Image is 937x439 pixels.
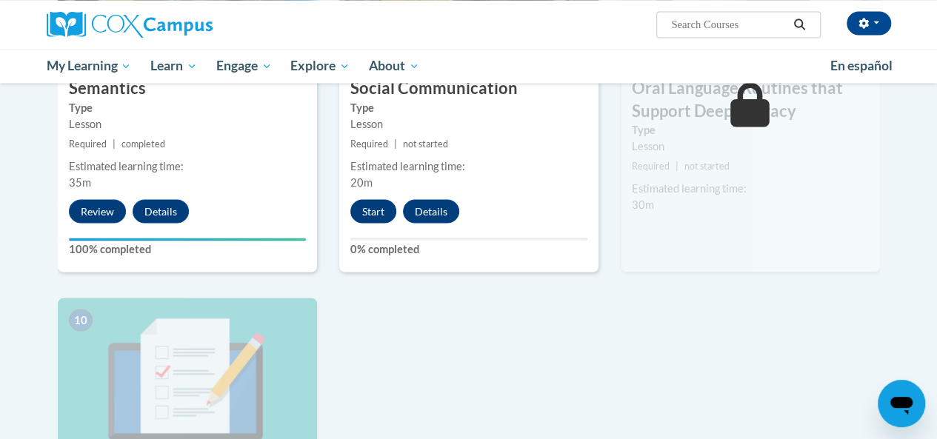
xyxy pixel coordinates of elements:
[632,138,869,154] div: Lesson
[36,49,902,83] div: Main menu
[621,76,880,122] h3: Oral Language Routines that Support Deep Literacy
[830,58,893,73] span: En español
[113,138,116,149] span: |
[684,160,730,171] span: not started
[403,138,448,149] span: not started
[69,241,306,257] label: 100% completed
[69,138,107,149] span: Required
[350,99,587,115] label: Type
[69,158,306,174] div: Estimated learning time:
[394,138,397,149] span: |
[788,16,810,33] button: Search
[878,380,925,427] iframe: Button to launch messaging window
[121,138,165,149] span: completed
[58,76,317,99] h3: Semantics
[216,57,272,75] span: Engage
[632,180,869,196] div: Estimated learning time:
[46,57,131,75] span: My Learning
[69,115,306,132] div: Lesson
[69,175,91,188] span: 35m
[47,11,313,38] a: Cox Campus
[632,121,869,138] label: Type
[632,198,654,210] span: 30m
[281,49,359,83] a: Explore
[670,16,788,33] input: Search Courses
[350,115,587,132] div: Lesson
[350,241,587,257] label: 0% completed
[141,49,207,83] a: Learn
[847,11,891,35] button: Account Settings
[207,49,281,83] a: Engage
[350,158,587,174] div: Estimated learning time:
[676,160,678,171] span: |
[350,199,396,223] button: Start
[359,49,429,83] a: About
[369,57,419,75] span: About
[150,57,197,75] span: Learn
[69,309,93,331] span: 10
[69,199,126,223] button: Review
[821,50,902,81] a: En español
[290,57,350,75] span: Explore
[69,238,306,241] div: Your progress
[47,11,213,38] img: Cox Campus
[133,199,189,223] button: Details
[37,49,141,83] a: My Learning
[350,138,388,149] span: Required
[69,99,306,115] label: Type
[339,76,598,99] h3: Social Communication
[403,199,459,223] button: Details
[632,160,670,171] span: Required
[350,175,373,188] span: 20m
